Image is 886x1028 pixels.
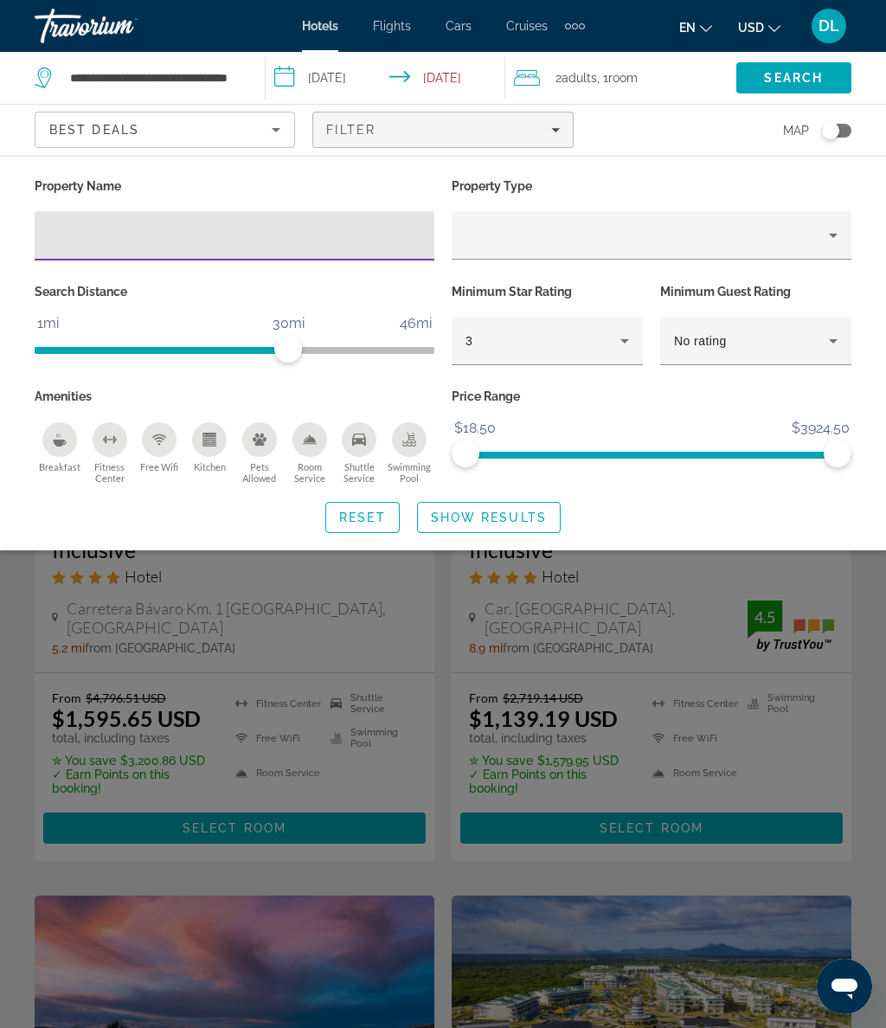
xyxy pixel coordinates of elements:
a: Hotels [302,19,338,33]
span: 46mi [397,311,434,337]
a: Cars [446,19,472,33]
button: Fitness Center [85,421,135,485]
a: Travorium [35,3,208,48]
span: $3924.50 [789,415,852,441]
button: User Menu [806,8,851,44]
span: Room Service [285,461,335,484]
button: Breakfast [35,421,85,485]
a: Flights [373,19,411,33]
p: Property Type [452,174,851,198]
button: Free Wifi [135,421,185,485]
a: Cruises [506,19,548,33]
p: Minimum Star Rating [452,279,643,304]
span: No rating [674,334,727,348]
button: Room Service [285,421,335,485]
ngx-slider: ngx-slider [452,452,851,455]
span: Fitness Center [85,461,135,484]
span: USD [738,21,764,35]
span: Search [764,71,823,85]
p: Price Range [452,384,851,408]
div: Hotel Filters [26,174,860,485]
ngx-slider: ngx-slider [35,347,434,350]
button: Select check in and out date [266,52,505,104]
span: Room [608,71,638,85]
span: DL [819,17,839,35]
span: Adults [562,71,597,85]
span: ngx-slider [452,440,479,467]
span: en [679,21,696,35]
span: Kitchen [194,461,226,472]
button: Extra navigation items [565,12,585,40]
mat-select: Sort by [49,119,280,140]
span: Shuttle Service [335,461,385,484]
p: Minimum Guest Rating [660,279,851,304]
button: Toggle map [809,123,851,138]
button: Filters [312,112,573,148]
button: Search [736,62,851,93]
span: Pets Allowed [234,461,285,484]
button: Reset [325,502,400,533]
p: Amenities [35,384,434,408]
span: Best Deals [49,123,139,137]
span: Free Wifi [140,461,178,472]
span: Map [783,119,809,143]
mat-select: Property type [465,225,838,246]
p: Search Distance [35,279,434,304]
button: Shuttle Service [335,421,385,485]
span: $18.50 [452,415,498,441]
p: Property Name [35,174,434,198]
button: Kitchen [184,421,234,485]
span: , 1 [597,66,638,90]
span: 3 [465,334,472,348]
span: 2 [555,66,597,90]
button: Swimming Pool [384,421,434,485]
span: Breakfast [39,461,80,472]
span: ngx-slider-max [824,440,851,467]
span: Reset [339,511,386,524]
span: Swimming Pool [384,461,434,484]
span: 1mi [35,311,61,337]
button: Show Results [417,502,561,533]
span: ngx-slider [274,335,302,363]
iframe: Botón para iniciar la ventana de mensajería [817,959,872,1014]
span: 30mi [270,311,307,337]
button: Travelers: 2 adults, 0 children [505,52,736,104]
input: Search hotel destination [68,65,239,91]
button: Pets Allowed [234,421,285,485]
span: Filter [326,123,376,137]
span: Show Results [431,511,547,524]
button: Change currency [738,15,780,40]
button: Change language [679,15,712,40]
